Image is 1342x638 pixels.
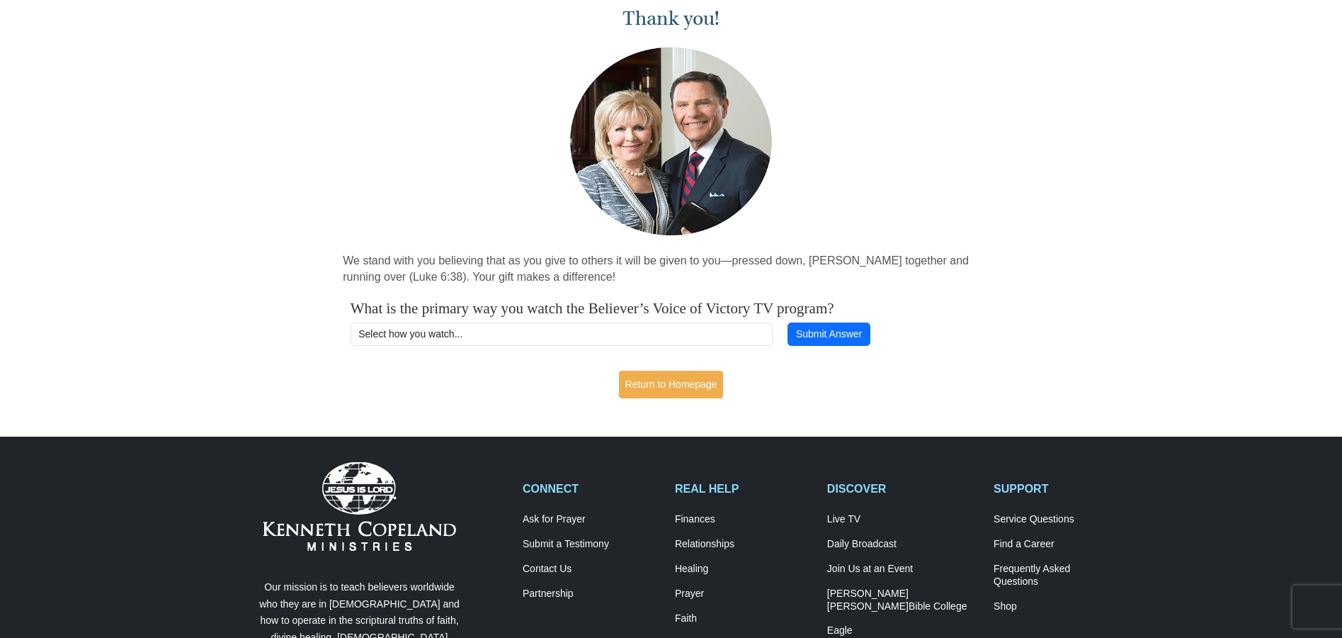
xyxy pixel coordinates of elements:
a: Join Us at an Event [827,563,979,576]
a: Contact Us [523,563,660,576]
a: Shop [994,600,1131,613]
h2: CONNECT [523,482,660,496]
a: Ask for Prayer [523,513,660,526]
h1: Thank you! [343,7,999,30]
a: Finances [675,513,812,526]
a: Partnership [523,588,660,600]
a: Frequently AskedQuestions [994,563,1131,588]
a: Relationships [675,538,812,551]
a: [PERSON_NAME] [PERSON_NAME]Bible College [827,588,979,613]
h4: What is the primary way you watch the Believer’s Voice of Victory TV program? [351,300,992,318]
img: Kenneth and Gloria [567,44,775,239]
a: Prayer [675,588,812,600]
a: Faith [675,612,812,625]
a: Service Questions [994,513,1131,526]
a: Find a Career [994,538,1131,551]
a: Live TV [827,513,979,526]
button: Submit Answer [787,323,870,347]
img: Kenneth Copeland Ministries [263,462,456,550]
p: We stand with you believing that as you give to others it will be given to you—pressed down, [PER... [343,253,999,286]
h2: REAL HELP [675,482,812,496]
a: Return to Homepage [619,371,724,398]
h2: SUPPORT [994,482,1131,496]
a: Daily Broadcast [827,538,979,551]
a: Healing [675,563,812,576]
h2: DISCOVER [827,482,979,496]
span: Bible College [909,600,967,612]
a: Submit a Testimony [523,538,660,551]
